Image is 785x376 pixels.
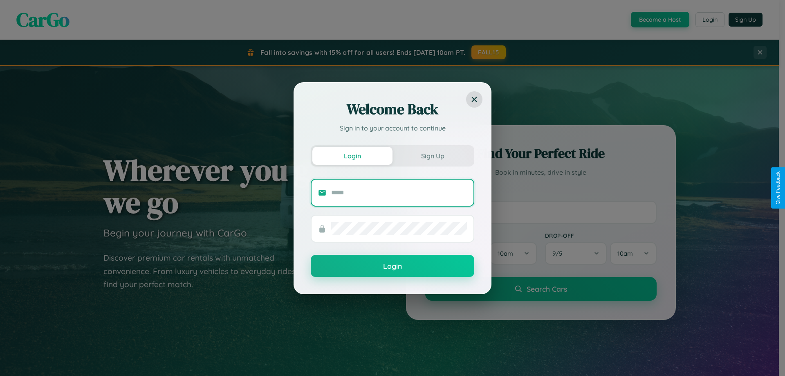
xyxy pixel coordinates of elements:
[311,123,474,133] p: Sign in to your account to continue
[312,147,392,165] button: Login
[775,171,781,205] div: Give Feedback
[311,99,474,119] h2: Welcome Back
[311,255,474,277] button: Login
[392,147,473,165] button: Sign Up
